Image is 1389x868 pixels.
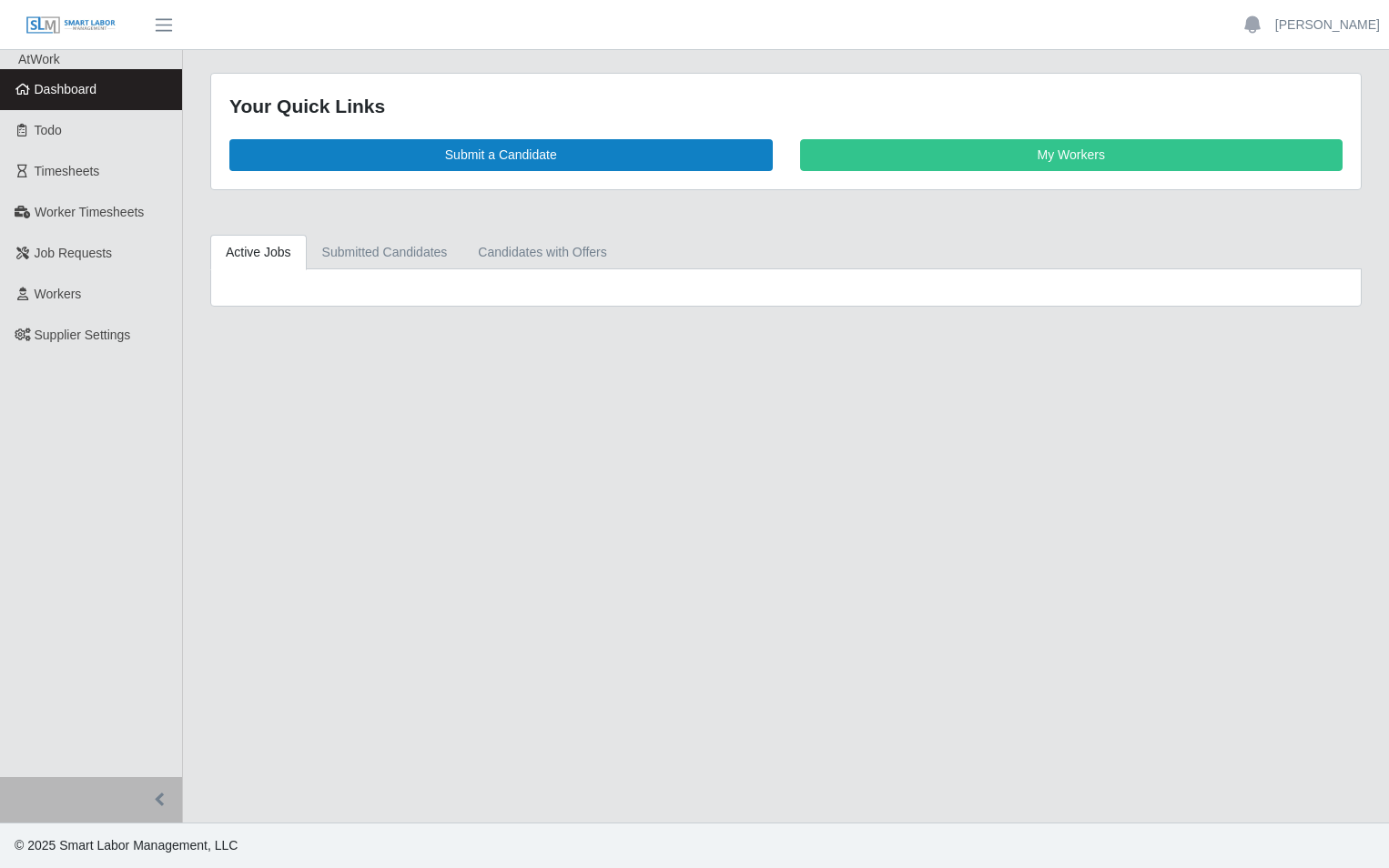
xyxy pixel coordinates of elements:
span: Worker Timesheets [35,205,144,219]
div: Your Quick Links [229,92,1343,121]
a: My Workers [800,139,1343,171]
a: Submit a Candidate [229,139,773,171]
span: AtWork [18,52,60,66]
span: © 2025 Smart Labor Management, LLC [15,838,238,853]
span: Job Requests [35,246,113,260]
span: Dashboard [35,82,97,96]
img: SLM Logo [25,15,117,35]
a: Candidates with Offers [462,235,622,270]
span: Timesheets [35,164,100,178]
span: Todo [35,123,62,137]
span: Workers [35,287,82,301]
a: Submitted Candidates [307,235,463,270]
span: Supplier Settings [35,328,131,342]
a: Active Jobs [210,235,307,270]
a: [PERSON_NAME] [1275,15,1380,35]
